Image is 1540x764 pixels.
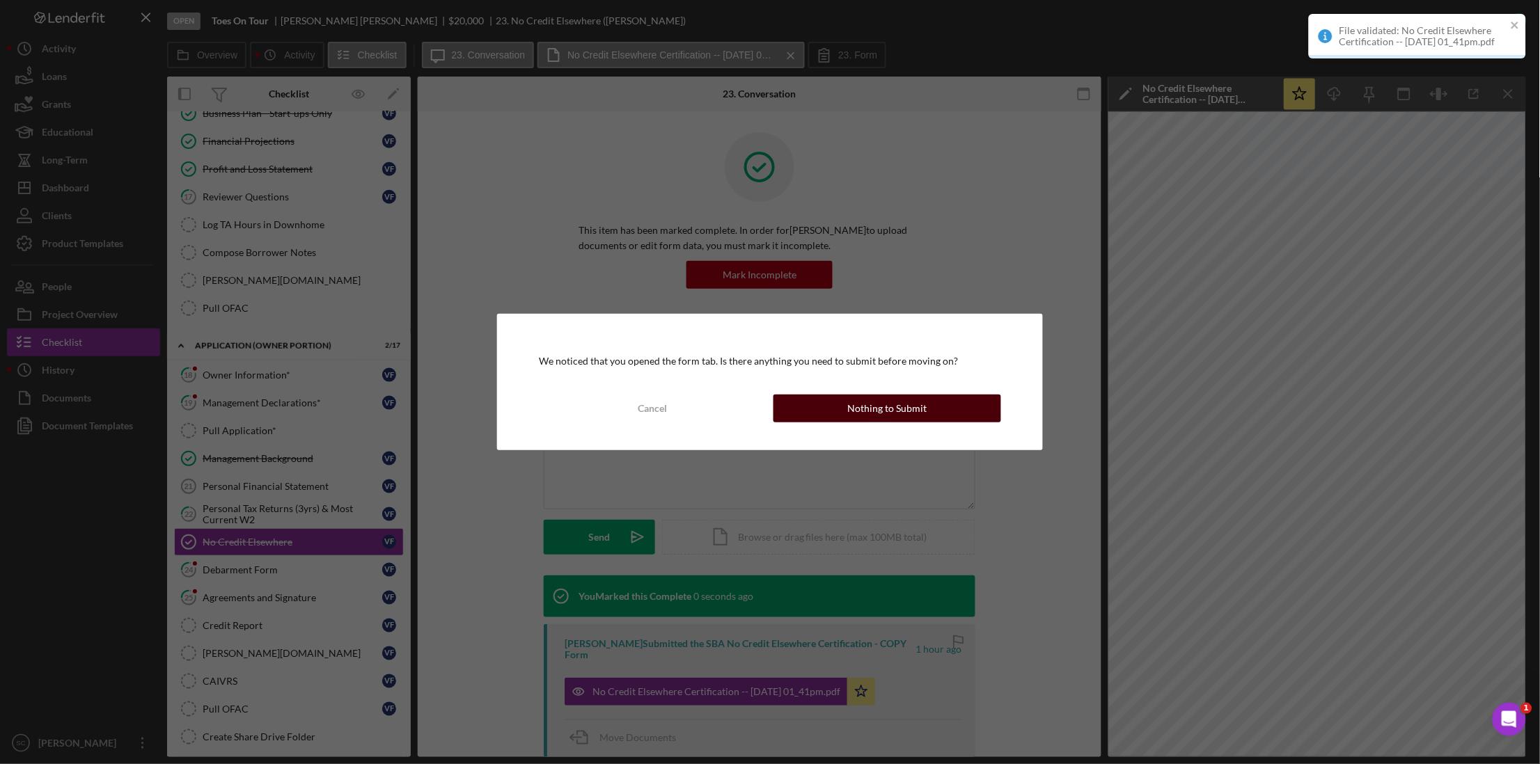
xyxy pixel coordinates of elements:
div: We noticed that you opened the form tab. Is there anything you need to submit before moving on? [539,356,1001,367]
div: File validated: No Credit Elsewhere Certification -- [DATE] 01_41pm.pdf [1339,25,1507,47]
span: 1 [1521,703,1532,714]
button: Nothing to Submit [773,395,1001,422]
iframe: Intercom live chat [1493,703,1526,736]
button: Cancel [539,395,767,422]
div: Cancel [638,395,668,422]
div: Nothing to Submit [847,395,927,422]
button: close [1511,19,1521,33]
